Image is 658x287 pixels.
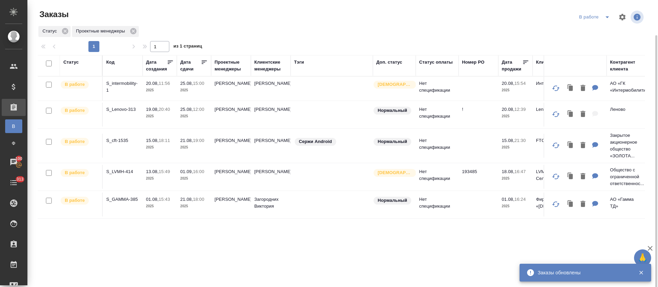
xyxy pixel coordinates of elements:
[614,9,631,25] span: Настроить таблицу
[577,197,589,211] button: Удалить
[610,106,643,113] p: Леново
[146,138,159,143] p: 15.08,
[378,138,407,145] p: Нормальный
[215,59,247,73] div: Проектные менеджеры
[251,165,291,189] td: [PERSON_NAME]
[502,59,522,73] div: Дата продажи
[373,196,412,205] div: Статус по умолчанию для стандартных заказов
[38,9,69,20] span: Заказы
[60,106,99,115] div: Выставляет ПМ после принятия заказа от КМа
[416,165,459,189] td: Нет спецификации
[146,175,173,182] p: 2025
[211,77,251,101] td: [PERSON_NAME]
[502,144,529,151] p: 2025
[378,197,407,204] p: Нормальный
[159,169,170,174] p: 15:49
[502,197,514,202] p: 01.08,
[159,81,170,86] p: 11:56
[146,203,173,210] p: 2025
[610,59,643,73] div: Контрагент клиента
[211,193,251,217] td: [PERSON_NAME]
[634,270,648,276] button: Закрыть
[514,169,526,174] p: 16:47
[610,132,643,159] p: Закрытое акционерное общество «ЗОЛОТА...
[577,107,589,121] button: Удалить
[159,107,170,112] p: 20:40
[564,170,577,184] button: Клонировать
[11,155,27,162] span: 100
[251,134,291,158] td: [PERSON_NAME]
[146,169,159,174] p: 13.08,
[180,197,193,202] p: 21.08,
[146,197,159,202] p: 01.08,
[65,107,85,114] p: В работе
[9,140,19,147] span: Ф
[60,196,99,205] div: Выставляет ПМ после принятия заказа от КМа
[536,137,569,144] p: FTC
[211,103,251,127] td: [PERSON_NAME]
[180,81,193,86] p: 25.08,
[146,107,159,112] p: 19.08,
[564,139,577,153] button: Клонировать
[514,138,526,143] p: 21:30
[502,87,529,94] p: 2025
[146,59,167,73] div: Дата создания
[548,106,564,122] button: Обновить
[373,106,412,115] div: Статус по умолчанию для стандартных заказов
[536,168,569,182] p: LVMH (ООО Селдико)
[180,113,208,120] p: 2025
[106,137,139,144] p: S_cft-1535
[106,59,114,66] div: Код
[180,169,193,174] p: 01.09,
[577,81,589,95] button: Удалить
[72,26,139,37] div: Проектные менеджеры
[251,193,291,217] td: Загородних Виктория
[538,269,628,276] div: Заказы обновлены
[577,12,614,23] div: split button
[65,197,85,204] p: В работе
[589,197,602,211] button: Для КМ: 01.08. - 120 слов на 5 языков 04.08. - 5 слов на 5 языков
[502,203,529,210] p: 2025
[459,103,498,127] td: !
[548,80,564,96] button: Обновить
[180,138,193,143] p: 21.08,
[548,168,564,185] button: Обновить
[378,169,412,176] p: [DEMOGRAPHIC_DATA]
[9,123,19,130] span: В
[5,119,22,133] a: В
[180,203,208,210] p: 2025
[146,81,159,86] p: 20.08,
[637,251,648,265] span: 🙏
[106,106,139,113] p: S_Lenovo-313
[376,59,402,66] div: Доп. статус
[251,103,291,127] td: [PERSON_NAME]
[159,197,170,202] p: 15:43
[60,168,99,178] div: Выставляет ПМ после принятия заказа от КМа
[42,28,59,35] p: Статус
[211,134,251,158] td: [PERSON_NAME]
[610,80,643,94] p: АО «ГК «Интермобилити»
[514,107,526,112] p: 12:39
[502,138,514,143] p: 15.08,
[536,106,569,113] p: Lenovo
[419,59,453,66] div: Статус оплаты
[564,81,577,95] button: Клонировать
[373,137,412,146] div: Статус по умолчанию для стандартных заказов
[12,176,28,183] span: 313
[180,175,208,182] p: 2025
[416,77,459,101] td: Нет спецификации
[146,87,173,94] p: 2025
[106,168,139,175] p: S_LVMH-414
[180,144,208,151] p: 2025
[577,170,589,184] button: Удалить
[548,137,564,154] button: Обновить
[536,59,552,66] div: Клиент
[631,11,645,24] span: Посмотреть информацию
[514,197,526,202] p: 16:24
[106,196,139,203] p: S_GAMMA-385
[299,138,332,145] p: Сержи Android
[373,168,412,178] div: Выставляется автоматически для первых 3 заказов нового контактного лица. Особое внимание
[38,26,71,37] div: Статус
[416,134,459,158] td: Нет спецификации
[60,80,99,89] div: Выставляет ПМ после принятия заказа от КМа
